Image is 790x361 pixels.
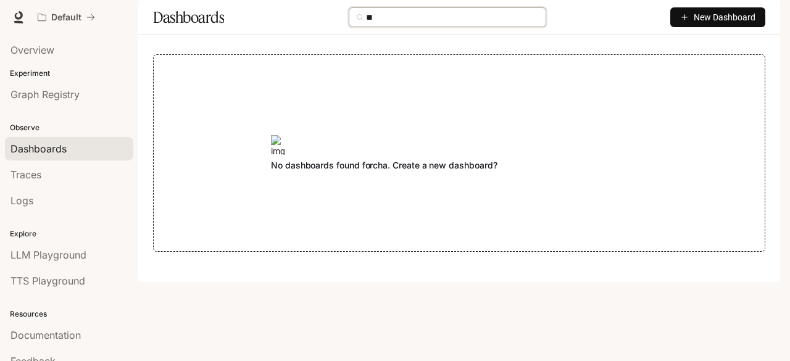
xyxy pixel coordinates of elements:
[32,5,101,30] button: All workspaces
[670,7,765,27] button: New Dashboard
[51,12,81,23] p: Default
[271,135,291,155] img: img
[694,10,755,24] span: New Dashboard
[153,5,224,30] h1: Dashboards
[271,160,497,171] span: No dashboards found for cha . Create a new dashboard?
